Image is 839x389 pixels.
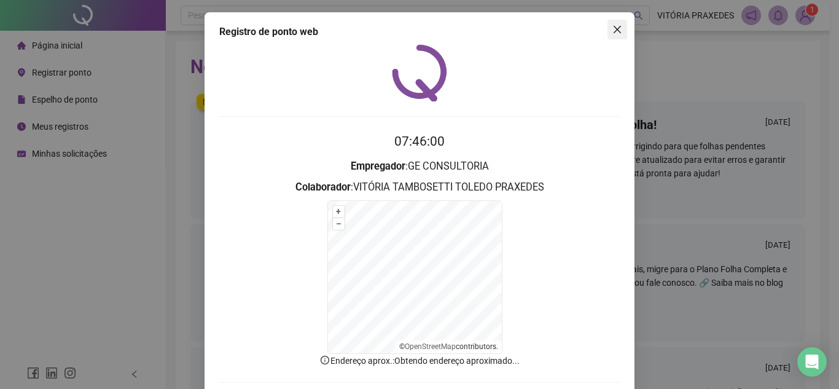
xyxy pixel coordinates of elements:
[394,134,445,149] time: 07:46:00
[219,354,620,367] p: Endereço aprox. : Obtendo endereço aproximado...
[219,179,620,195] h3: : VITÓRIA TAMBOSETTI TOLEDO PRAXEDES
[399,342,498,351] li: © contributors.
[392,44,447,101] img: QRPoint
[797,347,827,377] div: Open Intercom Messenger
[219,159,620,175] h3: : GE CONSULTORIA
[295,181,351,193] strong: Colaborador
[219,25,620,39] div: Registro de ponto web
[612,25,622,34] span: close
[405,342,456,351] a: OpenStreetMap
[333,218,345,230] button: –
[319,355,330,366] span: info-circle
[351,160,405,172] strong: Empregador
[333,206,345,218] button: +
[607,20,627,39] button: Close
